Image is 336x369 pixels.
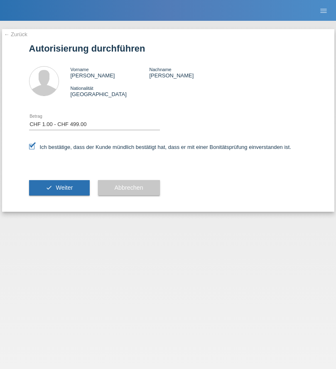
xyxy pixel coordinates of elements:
span: Nationalität [71,86,93,91]
div: [PERSON_NAME] [71,66,150,79]
span: Nachname [149,67,171,72]
h1: Autorisierung durchführen [29,43,307,54]
div: [PERSON_NAME] [149,66,228,79]
i: check [46,184,52,191]
i: menu [319,7,328,15]
span: Weiter [56,184,73,191]
label: Ich bestätige, dass der Kunde mündlich bestätigt hat, dass er mit einer Bonitätsprüfung einversta... [29,144,292,150]
span: Vorname [71,67,89,72]
button: check Weiter [29,180,90,196]
button: Abbrechen [98,180,160,196]
span: Abbrechen [115,184,143,191]
a: menu [315,8,332,13]
a: ← Zurück [4,31,27,37]
div: [GEOGRAPHIC_DATA] [71,85,150,97]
